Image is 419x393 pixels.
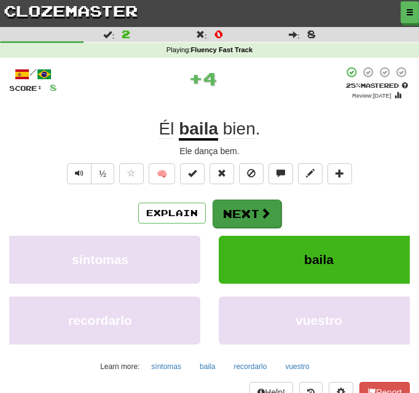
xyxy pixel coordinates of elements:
span: + [189,66,203,91]
span: 0 [214,28,223,40]
span: síntomas [72,252,128,267]
button: Reset to 0% Mastered (alt+r) [209,163,234,184]
button: Favorite sentence (alt+f) [119,163,144,184]
u: baila [179,119,218,141]
span: 25 % [346,82,361,89]
span: . [218,119,260,139]
button: Explain [138,203,206,224]
button: Add to collection (alt+a) [327,163,352,184]
button: Edit sentence (alt+d) [298,163,323,184]
div: Ele dança bem. [9,145,410,157]
span: Score: [9,84,42,92]
button: recordarlo [227,357,273,376]
span: 8 [307,28,316,40]
span: bien [223,119,256,139]
button: Play sentence audio (ctl+space) [67,163,92,184]
span: : [103,30,114,39]
div: / [9,66,57,82]
span: recordarlo [68,313,132,327]
div: Mastered [343,81,410,90]
span: Él [159,119,174,139]
button: vuestro [278,357,316,376]
button: 🧠 [149,163,175,184]
button: Ignore sentence (alt+i) [239,163,264,184]
button: Next [213,200,281,228]
button: Set this sentence to 100% Mastered (alt+m) [180,163,205,184]
span: 8 [50,82,57,93]
span: baila [304,252,334,267]
button: baila [193,357,222,376]
button: baila [219,236,419,284]
button: síntomas [144,357,188,376]
small: Learn more: [100,362,139,371]
div: Text-to-speech controls [65,163,114,190]
button: Discuss sentence (alt+u) [268,163,293,184]
span: 4 [203,68,217,89]
small: Review: [DATE] [352,92,391,99]
span: : [196,30,207,39]
button: ½ [91,163,114,184]
span: : [289,30,300,39]
span: 2 [122,28,130,40]
button: vuestro [219,297,419,344]
span: vuestro [296,313,342,327]
strong: Fluency Fast Track [191,46,253,53]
